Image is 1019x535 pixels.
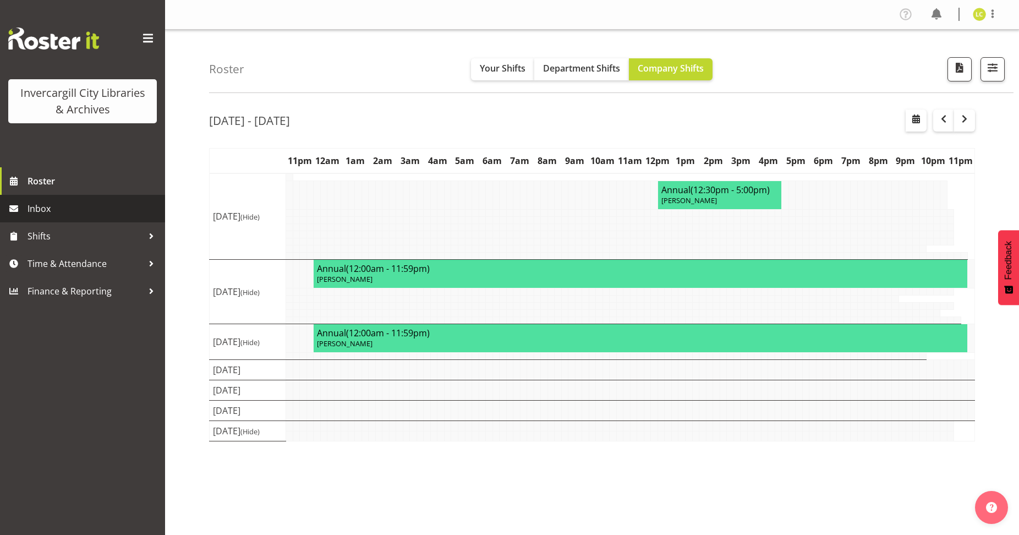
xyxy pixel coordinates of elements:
[209,113,290,128] h2: [DATE] - [DATE]
[210,360,286,380] td: [DATE]
[638,62,704,74] span: Company Shifts
[506,148,534,173] th: 7am
[479,148,506,173] th: 6am
[998,230,1019,305] button: Feedback - Show survey
[369,148,396,173] th: 2am
[28,255,143,272] span: Time & Attendance
[28,283,143,299] span: Finance & Reporting
[480,62,525,74] span: Your Shifts
[210,380,286,401] td: [DATE]
[616,148,644,173] th: 11am
[240,337,260,347] span: (Hide)
[906,110,927,132] button: Select a specific date within the roster.
[346,327,430,339] span: (12:00am - 11:59pm)
[754,148,782,173] th: 4pm
[314,148,341,173] th: 12am
[892,148,919,173] th: 9pm
[629,58,713,80] button: Company Shifts
[471,58,534,80] button: Your Shifts
[317,327,964,339] h4: Annual
[346,263,430,275] span: (12:00am - 11:59pm)
[451,148,479,173] th: 5am
[947,57,972,81] button: Download a PDF of the roster according to the set date range.
[240,212,260,222] span: (Hide)
[286,148,314,173] th: 11pm
[210,324,286,360] td: [DATE]
[947,148,974,173] th: 11pm
[727,148,754,173] th: 3pm
[396,148,424,173] th: 3am
[424,148,451,173] th: 4am
[661,184,778,195] h4: Annual
[209,63,244,75] h4: Roster
[19,85,146,118] div: Invercargill City Libraries & Archives
[341,148,369,173] th: 1am
[240,427,260,436] span: (Hide)
[317,339,372,348] span: [PERSON_NAME]
[661,195,717,205] span: [PERSON_NAME]
[210,401,286,421] td: [DATE]
[986,502,997,513] img: help-xxl-2.png
[809,148,837,173] th: 6pm
[699,148,727,173] th: 2pm
[210,173,286,260] td: [DATE]
[837,148,864,173] th: 7pm
[691,184,770,196] span: (12:30pm - 5:00pm)
[589,148,616,173] th: 10am
[973,8,986,21] img: linda-cooper11673.jpg
[644,148,671,173] th: 12pm
[28,173,160,189] span: Roster
[534,58,629,80] button: Department Shifts
[671,148,699,173] th: 1pm
[317,274,372,284] span: [PERSON_NAME]
[1004,241,1013,280] span: Feedback
[240,287,260,297] span: (Hide)
[28,228,143,244] span: Shifts
[543,62,620,74] span: Department Shifts
[8,28,99,50] img: Rosterit website logo
[28,200,160,217] span: Inbox
[210,421,286,441] td: [DATE]
[210,259,286,324] td: [DATE]
[561,148,589,173] th: 9am
[782,148,809,173] th: 5pm
[534,148,561,173] th: 8am
[980,57,1005,81] button: Filter Shifts
[317,263,964,274] h4: Annual
[864,148,892,173] th: 8pm
[919,148,947,173] th: 10pm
